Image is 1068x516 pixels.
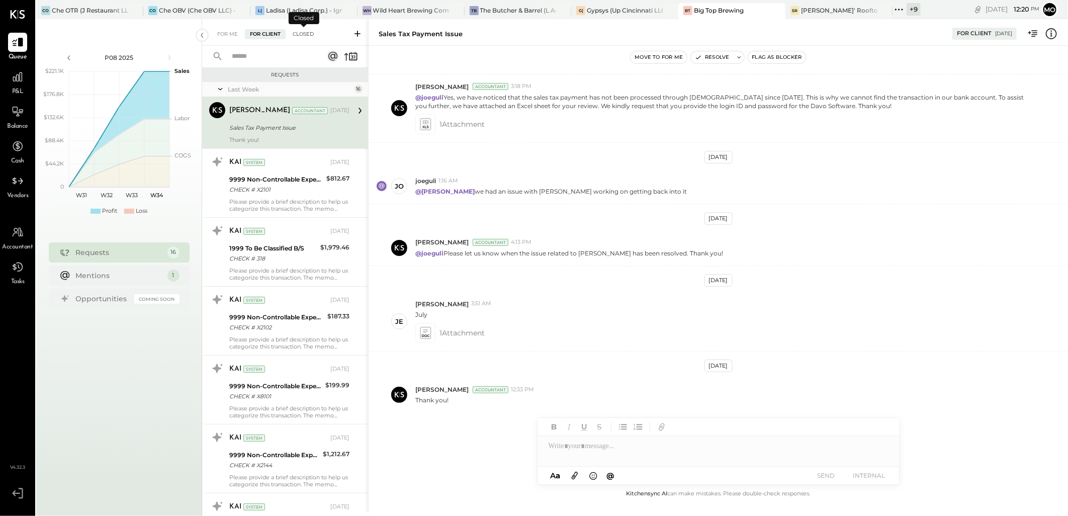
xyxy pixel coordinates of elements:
[229,243,317,253] div: 1999 To Be Classified B/S
[704,151,733,163] div: [DATE]
[76,294,129,304] div: Opportunities
[973,4,983,15] div: copy link
[704,274,733,287] div: [DATE]
[11,278,25,287] span: Tasks
[330,158,349,166] div: [DATE]
[1,67,35,97] a: P&L
[415,93,1028,110] p: Yes, we have noticed that the sales tax payment has not been processed through [DEMOGRAPHIC_DATA]...
[415,396,449,404] p: Thank you!
[243,159,265,166] div: System
[326,174,349,184] div: $812.67
[126,192,138,199] text: W33
[102,207,117,215] div: Profit
[473,239,508,246] div: Accountant
[12,88,24,97] span: P&L
[957,30,992,38] div: For Client
[45,67,64,74] text: $221.1K
[1,223,35,252] a: Accountant
[266,6,342,15] div: Ladisa (Ladisa Corp.) - Ignite
[563,420,576,434] button: Italic
[438,177,458,185] span: 1:16 AM
[136,207,147,215] div: Loss
[229,450,320,460] div: 9999 Non-Controllable Expenses:Other Income and Expenses:To Be Classified P&L
[174,67,190,74] text: Sales
[243,503,265,510] div: System
[748,51,806,63] button: Flag as Blocker
[7,192,29,201] span: Vendors
[229,364,241,374] div: KAI
[243,435,265,442] div: System
[1,33,35,62] a: Queue
[325,380,349,390] div: $199.99
[134,294,180,304] div: Coming Soon
[631,51,687,63] button: Move to for me
[593,420,606,434] button: Strikethrough
[76,53,162,62] div: P08 2025
[229,226,241,236] div: KAI
[415,238,469,246] span: [PERSON_NAME]
[415,94,443,101] strong: @joeguli
[159,6,235,15] div: Che OBV (Che OBV LLC) - Ignite
[363,6,372,15] div: WH
[790,6,799,15] div: SR
[229,336,349,350] div: Please provide a brief description to help us categorize this transaction. The memo might be help...
[704,212,733,225] div: [DATE]
[694,6,744,15] div: Big Top Brewing
[174,115,190,122] text: Labor
[415,249,723,257] p: Please let us know when the issue related to [PERSON_NAME] has been resolved. Thank you!
[548,420,561,434] button: Bold
[229,381,322,391] div: 9999 Non-Controllable Expenses:Other Income and Expenses:To Be Classified P&L
[330,434,349,442] div: [DATE]
[43,91,64,98] text: $176.8K
[395,182,404,191] div: jo
[243,366,265,373] div: System
[548,470,564,481] button: Aa
[167,270,180,282] div: 1
[415,82,469,91] span: [PERSON_NAME]
[806,469,846,482] button: SEND
[616,420,630,434] button: Unordered List
[229,460,320,470] div: CHECK # X2144
[439,114,485,134] span: 1 Attachment
[52,6,128,15] div: Che OTR (J Restaurant LLC) - Ignite
[229,312,324,322] div: 9999 Non-Controllable Expenses:Other Income and Expenses:To Be Classified P&L
[150,192,163,199] text: W34
[1,137,35,166] a: Cash
[415,177,436,185] span: joeguli
[379,29,463,39] div: Sales Tax Payment Issue
[229,253,317,264] div: CHECK # 318
[511,238,531,246] span: 4:13 PM
[415,310,427,319] p: July
[511,386,534,394] span: 12:33 PM
[76,192,87,199] text: W31
[330,107,349,115] div: [DATE]
[229,157,241,167] div: KAI
[229,106,290,116] div: [PERSON_NAME]
[243,297,265,304] div: System
[101,192,113,199] text: W32
[41,6,50,15] div: CO
[480,6,557,15] div: The Butcher & Barrel (L Argento LLC) - [GEOGRAPHIC_DATA]
[60,183,64,190] text: 0
[439,323,485,343] span: 1 Attachment
[632,420,645,434] button: Ordered List
[415,249,443,257] strong: @joeguli
[415,385,469,394] span: [PERSON_NAME]
[229,267,349,281] div: Please provide a brief description to help us categorize this transaction. The memo might be help...
[245,29,286,39] div: For Client
[44,114,64,121] text: $132.6K
[167,246,180,259] div: 16
[229,136,349,143] div: Thank you!
[148,6,157,15] div: CO
[320,242,349,252] div: $1,979.46
[76,271,162,281] div: Mentions
[323,449,349,459] div: $1,212.67
[212,29,243,39] div: For Me
[9,53,27,62] span: Queue
[415,188,475,195] strong: @[PERSON_NAME]
[603,469,617,482] button: @
[255,6,264,15] div: L(
[229,175,323,185] div: 9999 Non-Controllable Expenses:Other Income and Expenses:To Be Classified P&L
[986,5,1039,14] div: [DATE]
[229,322,324,332] div: CHECK # X2102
